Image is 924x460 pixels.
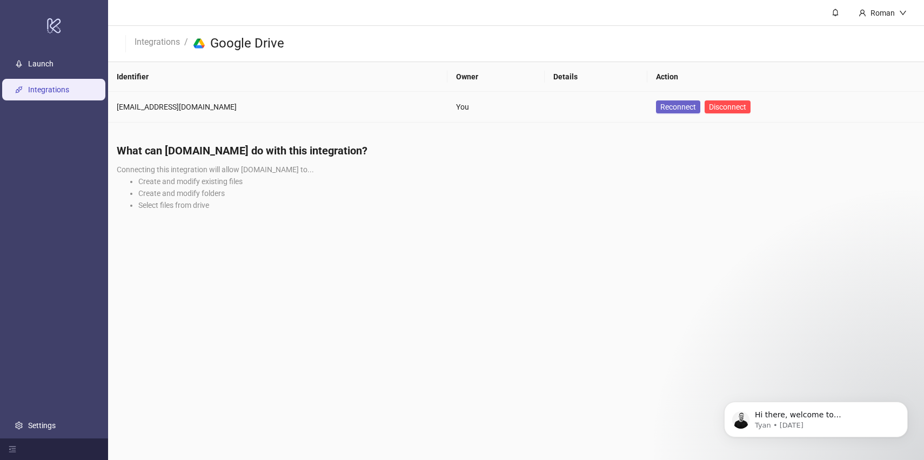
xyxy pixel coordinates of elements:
[138,175,915,187] li: Create and modify existing files
[117,143,915,158] h4: What can [DOMAIN_NAME] do with this integration?
[28,59,53,68] a: Launch
[660,103,696,111] span: Reconnect
[899,9,907,17] span: down
[456,101,536,113] div: You
[9,445,16,453] span: menu-fold
[138,187,915,199] li: Create and modify folders
[28,85,69,94] a: Integrations
[647,62,924,92] th: Action
[132,35,182,47] a: Integrations
[28,421,56,430] a: Settings
[117,165,314,174] span: Connecting this integration will allow [DOMAIN_NAME] to...
[184,35,188,52] li: /
[705,100,751,113] button: Disconnect
[866,7,899,19] div: Roman
[47,31,186,104] span: Hi there, welcome to [DOMAIN_NAME]. I'll reach out via e-mail separately, but just wanted you to ...
[859,9,866,17] span: user
[545,62,647,92] th: Details
[138,199,915,211] li: Select files from drive
[709,103,746,111] span: Disconnect
[447,62,545,92] th: Owner
[210,35,284,52] h3: Google Drive
[656,100,700,113] button: Reconnect
[832,9,839,16] span: bell
[47,42,186,51] p: Message from Tyan, sent 1d ago
[708,379,924,455] iframe: Intercom notifications message
[117,101,439,113] div: [EMAIL_ADDRESS][DOMAIN_NAME]
[108,62,447,92] th: Identifier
